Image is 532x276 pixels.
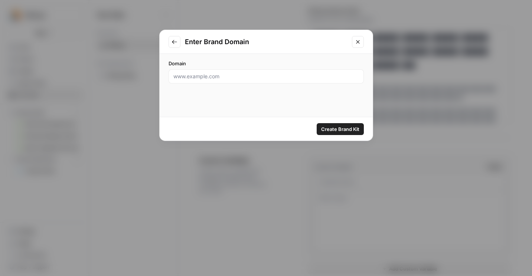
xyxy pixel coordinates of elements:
input: www.example.com [173,73,359,80]
h2: Enter Brand Domain [185,37,347,47]
button: Create Brand Kit [317,123,364,135]
button: Go to previous step [169,36,180,48]
label: Domain [169,60,364,67]
button: Close modal [352,36,364,48]
span: Create Brand Kit [321,125,359,133]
